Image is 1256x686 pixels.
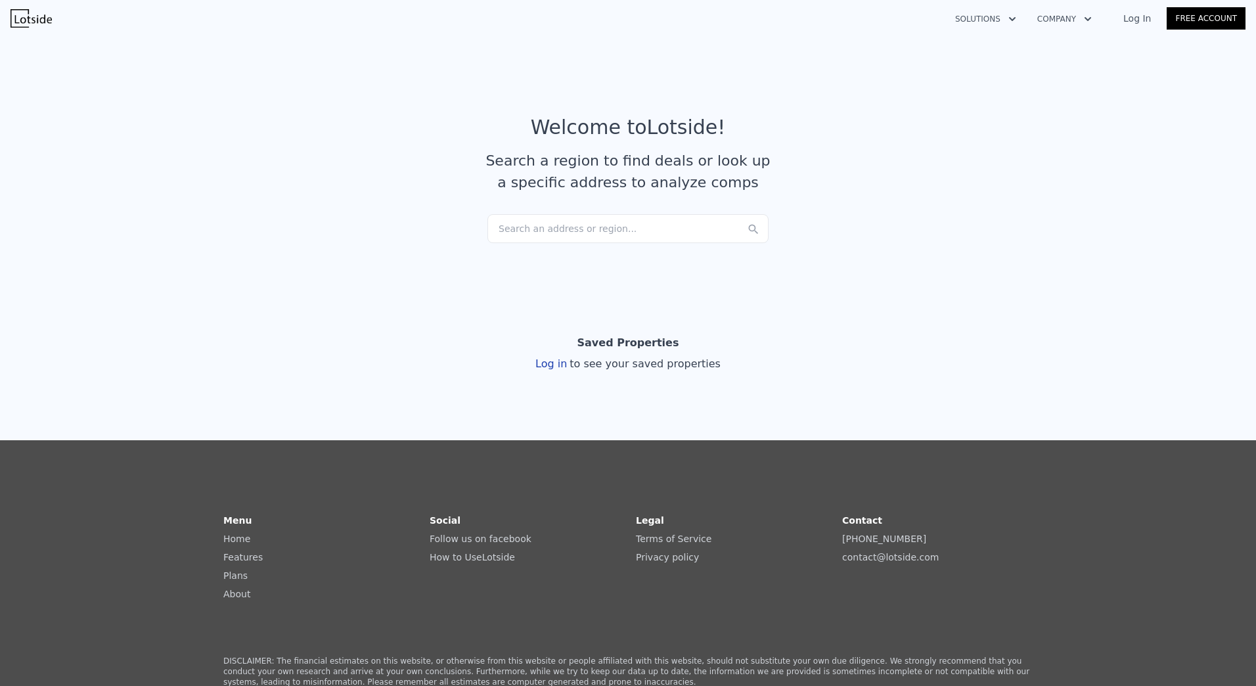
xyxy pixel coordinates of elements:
a: Log In [1108,12,1167,25]
span: to see your saved properties [567,357,721,370]
div: Search a region to find deals or look up a specific address to analyze comps [481,150,775,193]
a: Features [223,552,263,562]
div: Search an address or region... [487,214,769,243]
img: Lotside [11,9,52,28]
a: Follow us on facebook [430,534,531,544]
strong: Social [430,515,460,526]
strong: Contact [842,515,882,526]
button: Solutions [945,7,1027,31]
a: Plans [223,570,248,581]
a: How to UseLotside [430,552,515,562]
a: Terms of Service [636,534,711,544]
div: Welcome to Lotside ! [531,116,726,139]
a: [PHONE_NUMBER] [842,534,926,544]
a: Home [223,534,250,544]
div: Log in [535,356,721,372]
div: Saved Properties [577,330,679,356]
strong: Legal [636,515,664,526]
a: About [223,589,250,599]
a: contact@lotside.com [842,552,939,562]
a: Free Account [1167,7,1245,30]
button: Company [1027,7,1102,31]
a: Privacy policy [636,552,699,562]
strong: Menu [223,515,252,526]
